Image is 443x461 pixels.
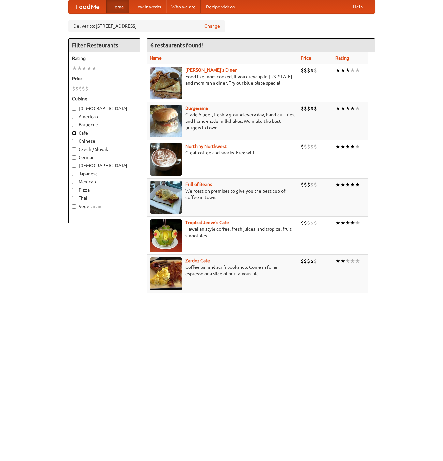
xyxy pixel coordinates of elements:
[307,181,310,188] li: $
[355,143,360,150] li: ★
[72,131,76,135] input: Cafe
[304,67,307,74] li: $
[314,67,317,74] li: $
[335,55,349,61] a: Rating
[314,219,317,226] li: $
[150,181,182,214] img: beans.jpg
[72,115,76,119] input: American
[345,257,350,265] li: ★
[72,113,137,120] label: American
[314,257,317,265] li: $
[355,257,360,265] li: ★
[304,181,307,188] li: $
[185,106,208,111] a: Burgerama
[82,85,85,92] li: $
[355,219,360,226] li: ★
[350,257,355,265] li: ★
[85,85,88,92] li: $
[150,150,295,156] p: Great coffee and snacks. Free wifi.
[150,67,182,99] img: sallys.jpg
[301,67,304,74] li: $
[75,85,79,92] li: $
[340,67,345,74] li: ★
[340,181,345,188] li: ★
[72,138,137,144] label: Chinese
[340,257,345,265] li: ★
[72,154,137,161] label: German
[185,182,212,187] a: Full of Beans
[72,195,137,201] label: Thai
[92,65,96,72] li: ★
[72,122,137,128] label: Barbecue
[185,144,227,149] a: North by Northwest
[72,55,137,62] h5: Rating
[307,105,310,112] li: $
[72,155,76,160] input: German
[355,67,360,74] li: ★
[72,164,76,168] input: [DEMOGRAPHIC_DATA]
[150,73,295,86] p: Food like mom cooked, if you grew up in [US_STATE] and mom ran a diner. Try our blue plate special!
[69,39,140,52] h4: Filter Restaurants
[310,105,314,112] li: $
[77,65,82,72] li: ★
[72,75,137,82] h5: Price
[68,20,225,32] div: Deliver to: [STREET_ADDRESS]
[72,162,137,169] label: [DEMOGRAPHIC_DATA]
[335,181,340,188] li: ★
[69,0,106,13] a: FoodMe
[307,257,310,265] li: $
[72,130,137,136] label: Cafe
[345,143,350,150] li: ★
[350,105,355,112] li: ★
[72,65,77,72] li: ★
[335,67,340,74] li: ★
[304,105,307,112] li: $
[314,105,317,112] li: $
[301,181,304,188] li: $
[72,85,75,92] li: $
[350,67,355,74] li: ★
[185,67,237,73] a: [PERSON_NAME]'s Diner
[72,203,137,209] label: Vegetarian
[129,0,166,13] a: How it works
[350,143,355,150] li: ★
[345,219,350,226] li: ★
[355,181,360,188] li: ★
[150,226,295,239] p: Hawaiian style coffee, fresh juices, and tropical fruit smoothies.
[201,0,240,13] a: Recipe videos
[72,95,137,102] h5: Cuisine
[310,181,314,188] li: $
[72,146,137,152] label: Czech / Slovak
[150,143,182,176] img: north.jpg
[72,196,76,200] input: Thai
[350,219,355,226] li: ★
[72,180,76,184] input: Mexican
[72,105,137,112] label: [DEMOGRAPHIC_DATA]
[185,258,210,263] a: Zardoz Cafe
[304,143,307,150] li: $
[301,219,304,226] li: $
[72,139,76,143] input: Chinese
[301,55,311,61] a: Price
[72,147,76,151] input: Czech / Slovak
[150,111,295,131] p: Grade A beef, freshly ground every day, hand-cut fries, and home-made milkshakes. We make the bes...
[304,257,307,265] li: $
[150,219,182,252] img: jeeves.jpg
[301,105,304,112] li: $
[345,67,350,74] li: ★
[82,65,87,72] li: ★
[72,123,76,127] input: Barbecue
[301,143,304,150] li: $
[310,257,314,265] li: $
[72,188,76,192] input: Pizza
[314,143,317,150] li: $
[355,105,360,112] li: ★
[72,107,76,111] input: [DEMOGRAPHIC_DATA]
[185,220,229,225] a: Tropical Jeeve's Cafe
[72,172,76,176] input: Japanese
[304,219,307,226] li: $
